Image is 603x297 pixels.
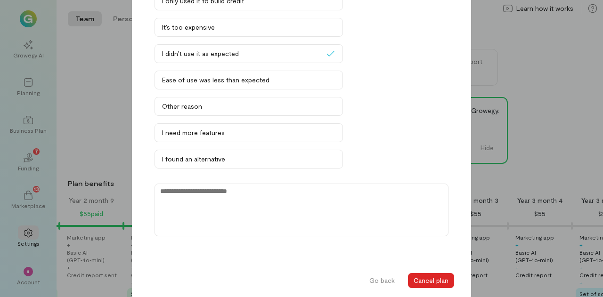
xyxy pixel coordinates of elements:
div: I didn’t use it as expected [162,49,326,58]
div: Ease of use was less than expected [162,75,335,85]
button: I found an alternative [155,150,343,169]
button: Go back [364,273,400,288]
button: Cancel plan [408,273,454,288]
button: It’s too expensive [155,18,343,37]
button: Other reason [155,97,343,116]
div: I need more features [162,128,335,137]
div: I found an alternative [162,154,335,164]
button: I need more features [155,123,343,142]
div: It’s too expensive [162,23,335,32]
button: Ease of use was less than expected [155,71,343,89]
button: I didn’t use it as expected [155,44,343,63]
div: Other reason [162,102,335,111]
